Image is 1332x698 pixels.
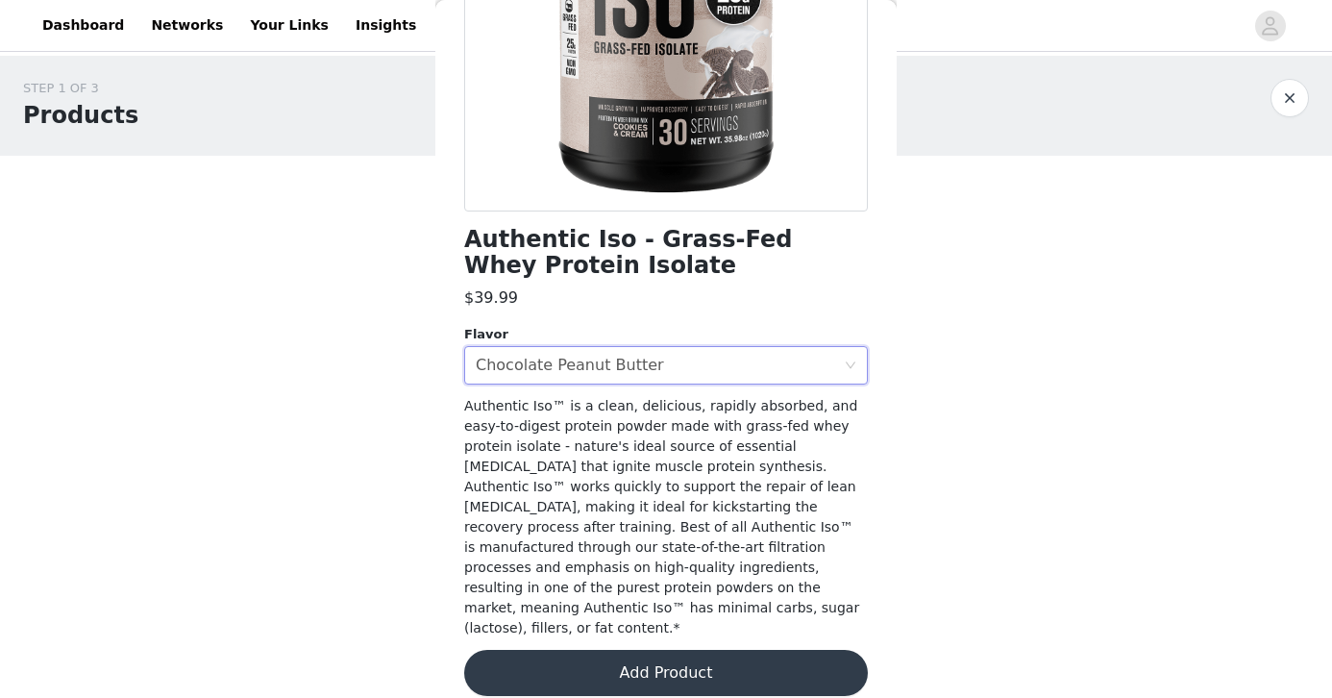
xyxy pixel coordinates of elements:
div: STEP 1 OF 3 [23,79,138,98]
button: Add Product [464,650,868,696]
h1: Authentic Iso - Grass-Fed Whey Protein Isolate [464,227,868,279]
a: Networks [139,4,234,47]
h1: Products [23,98,138,133]
a: Your Links [238,4,340,47]
div: avatar [1261,11,1279,41]
a: Insights [344,4,428,47]
h3: $39.99 [464,287,518,310]
a: Dashboard [31,4,136,47]
span: Authentic Iso™ is a clean, delicious, rapidly absorbed, and easy-to-digest protein powder made wi... [464,398,859,636]
div: Flavor [464,325,868,344]
div: Chocolate Peanut Butter [476,347,664,384]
